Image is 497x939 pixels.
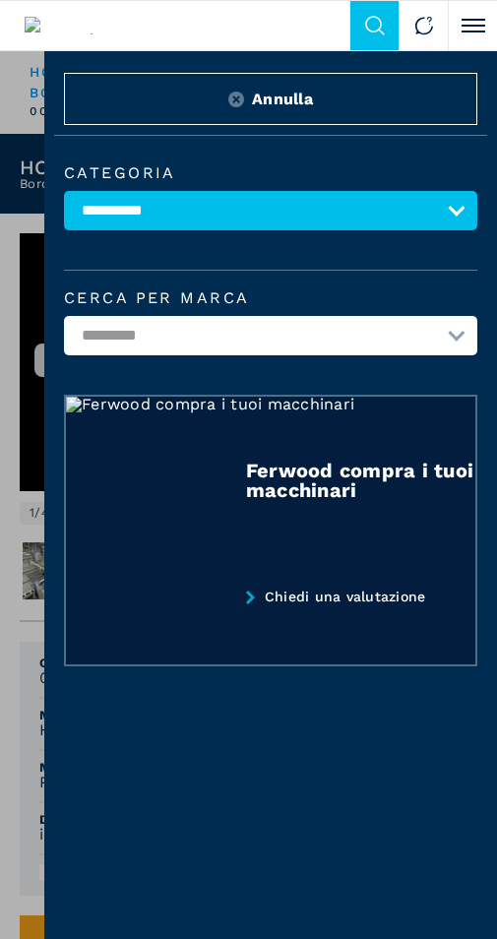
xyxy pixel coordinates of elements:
[252,90,313,108] span: Annulla
[414,16,434,35] img: Contact us
[66,397,475,664] img: Ferwood compra i tuoi macchinari
[64,290,477,306] label: Cerca per marca
[246,461,477,500] div: Ferwood compra i tuoi macchinari
[448,1,497,50] button: Click to toggle menu
[64,165,477,181] label: Categoria
[25,17,105,34] img: Ferwood
[64,589,477,666] a: Chiedi una valutazione
[64,73,477,125] button: ResetAnnulla
[365,16,385,35] img: Search
[228,92,244,107] img: Reset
